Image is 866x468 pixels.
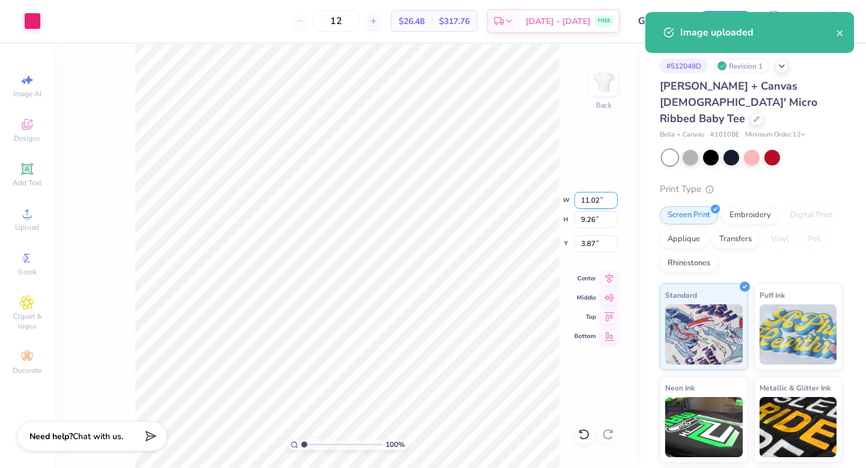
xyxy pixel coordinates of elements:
[660,58,708,73] div: # 512048D
[592,70,616,94] img: Back
[782,206,841,224] div: Digital Print
[18,267,37,277] span: Greek
[439,15,470,28] span: $317.76
[660,206,718,224] div: Screen Print
[526,15,591,28] span: [DATE] - [DATE]
[29,431,73,442] strong: Need help?
[596,100,612,111] div: Back
[760,397,837,457] img: Metallic & Glitter Ink
[313,10,360,32] input: – –
[574,313,596,321] span: Top
[660,254,718,272] div: Rhinestones
[680,25,836,40] div: Image uploaded
[836,25,844,40] button: close
[15,223,39,232] span: Upload
[598,17,610,25] span: FREE
[722,206,779,224] div: Embroidery
[660,230,708,248] div: Applique
[800,230,829,248] div: Foil
[760,381,831,394] span: Metallic & Glitter Ink
[574,274,596,283] span: Center
[660,130,704,140] span: Bella + Canvas
[745,130,805,140] span: Minimum Order: 12 +
[660,79,817,126] span: [PERSON_NAME] + Canvas [DEMOGRAPHIC_DATA]' Micro Ribbed Baby Tee
[760,304,837,365] img: Puff Ink
[760,289,785,301] span: Puff Ink
[710,130,739,140] span: # 1010BE
[14,134,40,143] span: Designs
[665,289,697,301] span: Standard
[665,304,743,365] img: Standard
[6,312,48,331] span: Clipart & logos
[711,230,760,248] div: Transfers
[73,431,123,442] span: Chat with us.
[665,381,695,394] span: Neon Ink
[763,230,797,248] div: Vinyl
[13,366,41,375] span: Decorate
[714,58,769,73] div: Revision 1
[13,178,41,188] span: Add Text
[13,89,41,99] span: Image AI
[574,332,596,340] span: Bottom
[574,294,596,302] span: Middle
[665,397,743,457] img: Neon Ink
[660,182,842,196] div: Print Type
[629,9,688,33] input: Untitled Design
[385,439,405,450] span: 100 %
[399,15,425,28] span: $26.48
